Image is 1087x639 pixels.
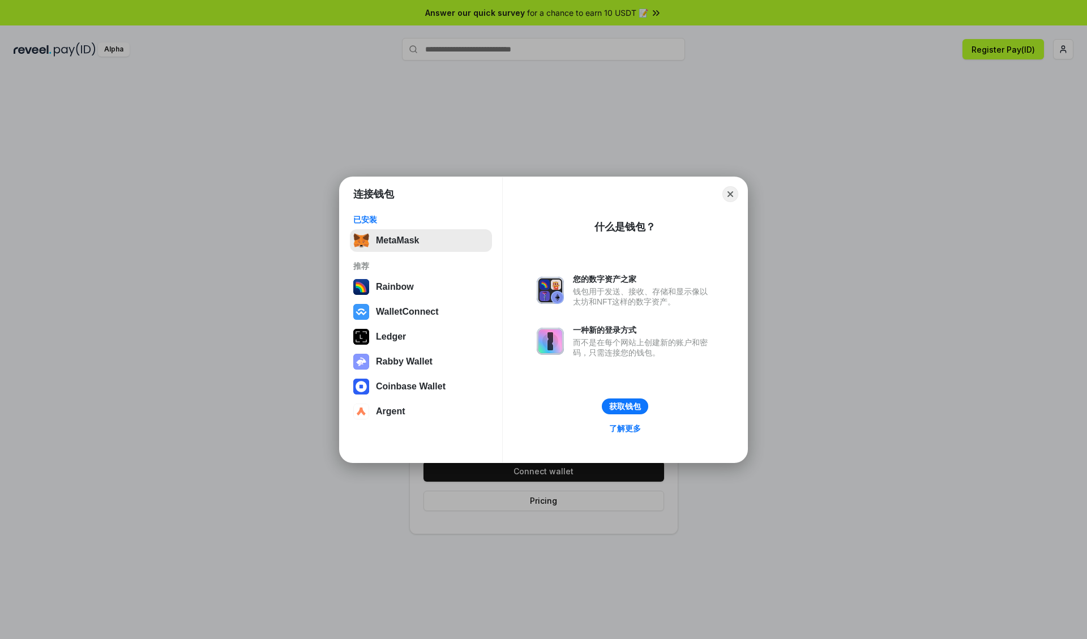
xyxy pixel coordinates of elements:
[594,220,656,234] div: 什么是钱包？
[376,332,406,342] div: Ledger
[537,277,564,304] img: svg+xml,%3Csvg%20xmlns%3D%22http%3A%2F%2Fwww.w3.org%2F2000%2Fsvg%22%20fill%3D%22none%22%20viewBox...
[350,276,492,298] button: Rainbow
[353,329,369,345] img: svg+xml,%3Csvg%20xmlns%3D%22http%3A%2F%2Fwww.w3.org%2F2000%2Fsvg%22%20width%3D%2228%22%20height%3...
[609,401,641,411] div: 获取钱包
[353,354,369,370] img: svg+xml,%3Csvg%20xmlns%3D%22http%3A%2F%2Fwww.w3.org%2F2000%2Fsvg%22%20fill%3D%22none%22%20viewBox...
[573,274,713,284] div: 您的数字资产之家
[353,261,489,271] div: 推荐
[350,325,492,348] button: Ledger
[609,423,641,434] div: 了解更多
[353,379,369,394] img: svg+xml,%3Csvg%20width%3D%2228%22%20height%3D%2228%22%20viewBox%3D%220%200%2028%2028%22%20fill%3D...
[353,304,369,320] img: svg+xml,%3Csvg%20width%3D%2228%22%20height%3D%2228%22%20viewBox%3D%220%200%2028%2028%22%20fill%3D...
[350,400,492,423] button: Argent
[353,215,489,225] div: 已安装
[573,286,713,307] div: 钱包用于发送、接收、存储和显示像以太坊和NFT这样的数字资产。
[602,398,648,414] button: 获取钱包
[353,404,369,419] img: svg+xml,%3Csvg%20width%3D%2228%22%20height%3D%2228%22%20viewBox%3D%220%200%2028%2028%22%20fill%3D...
[573,337,713,358] div: 而不是在每个网站上创建新的账户和密码，只需连接您的钱包。
[376,307,439,317] div: WalletConnect
[722,186,738,202] button: Close
[353,279,369,295] img: svg+xml,%3Csvg%20width%3D%22120%22%20height%3D%22120%22%20viewBox%3D%220%200%20120%20120%22%20fil...
[376,282,414,292] div: Rainbow
[376,357,433,367] div: Rabby Wallet
[353,187,394,201] h1: 连接钱包
[376,406,405,417] div: Argent
[350,301,492,323] button: WalletConnect
[350,375,492,398] button: Coinbase Wallet
[350,229,492,252] button: MetaMask
[350,350,492,373] button: Rabby Wallet
[573,325,713,335] div: 一种新的登录方式
[376,235,419,246] div: MetaMask
[602,421,648,436] a: 了解更多
[537,328,564,355] img: svg+xml,%3Csvg%20xmlns%3D%22http%3A%2F%2Fwww.w3.org%2F2000%2Fsvg%22%20fill%3D%22none%22%20viewBox...
[353,233,369,248] img: svg+xml,%3Csvg%20fill%3D%22none%22%20height%3D%2233%22%20viewBox%3D%220%200%2035%2033%22%20width%...
[376,381,446,392] div: Coinbase Wallet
